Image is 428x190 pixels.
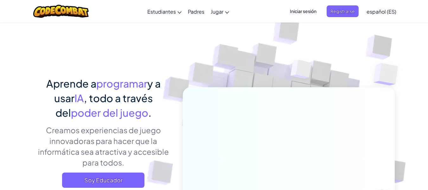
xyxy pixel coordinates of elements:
[46,77,96,90] span: Aprende a
[367,8,396,15] span: español (ES)
[62,173,144,188] a: Soy Educador
[278,47,324,95] img: Overlap cubes
[96,77,147,90] span: programar
[144,3,185,20] a: Estudiantes
[211,8,223,15] span: Jugar
[185,3,208,20] a: Padres
[361,48,416,101] img: Overlap cubes
[327,5,359,17] button: Registrarse
[74,92,84,104] span: IA
[147,8,176,15] span: Estudiantes
[34,125,173,168] p: Creamos experiencias de juego innovadoras para hacer que la informática sea atractiva y accesible...
[208,3,232,20] a: Jugar
[33,5,89,18] img: CodeCombat logo
[148,106,151,119] span: .
[363,3,399,20] a: español (ES)
[55,92,153,119] span: , todo a través del
[71,106,148,119] span: poder del juego
[286,5,320,17] button: Iniciar sesión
